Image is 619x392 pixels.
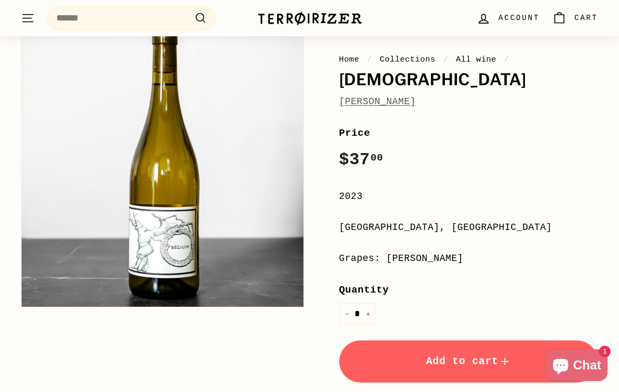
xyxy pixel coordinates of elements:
a: Account [470,3,546,34]
a: [PERSON_NAME] [339,96,416,107]
a: All wine [456,55,496,64]
span: $37 [339,150,383,169]
div: [GEOGRAPHIC_DATA], [GEOGRAPHIC_DATA] [339,220,598,235]
input: quantity [339,303,376,325]
span: / [502,55,512,64]
div: Grapes: [PERSON_NAME] [339,251,598,266]
span: Cart [574,12,598,24]
inbox-online-store-chat: Shopify online store chat [543,349,611,384]
button: Reduce item quantity by one [339,303,355,325]
label: Quantity [339,282,598,298]
button: Increase item quantity by one [360,303,376,325]
a: Home [339,55,360,64]
div: 2023 [339,189,598,204]
label: Price [339,125,598,141]
nav: breadcrumbs [339,53,598,66]
span: Account [499,12,540,24]
span: / [364,55,375,64]
h1: [DEMOGRAPHIC_DATA] [339,71,598,89]
sup: 00 [370,152,383,164]
button: Add to cart [339,340,598,383]
span: / [441,55,451,64]
span: Add to cart [426,355,511,367]
a: Cart [546,3,604,34]
a: Collections [380,55,435,64]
